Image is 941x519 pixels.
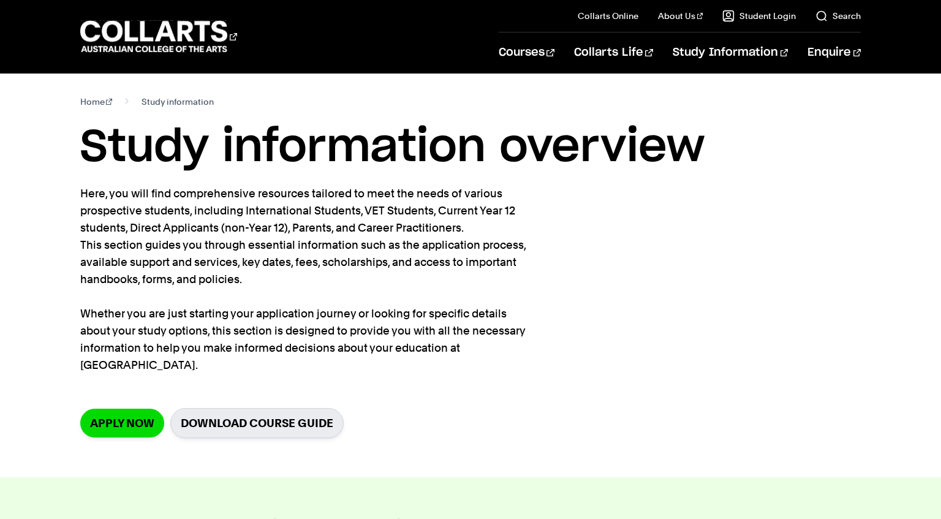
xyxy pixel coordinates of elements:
[673,32,788,73] a: Study Information
[722,10,796,22] a: Student Login
[807,32,861,73] a: Enquire
[80,409,164,438] a: Apply Now
[80,120,861,175] h1: Study information overview
[499,32,554,73] a: Courses
[815,10,861,22] a: Search
[80,19,237,54] div: Go to homepage
[170,408,344,438] a: Download Course Guide
[574,32,653,73] a: Collarts Life
[658,10,703,22] a: About Us
[80,93,113,110] a: Home
[142,93,214,110] span: Study information
[80,185,527,374] p: Here, you will find comprehensive resources tailored to meet the needs of various prospective stu...
[578,10,638,22] a: Collarts Online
